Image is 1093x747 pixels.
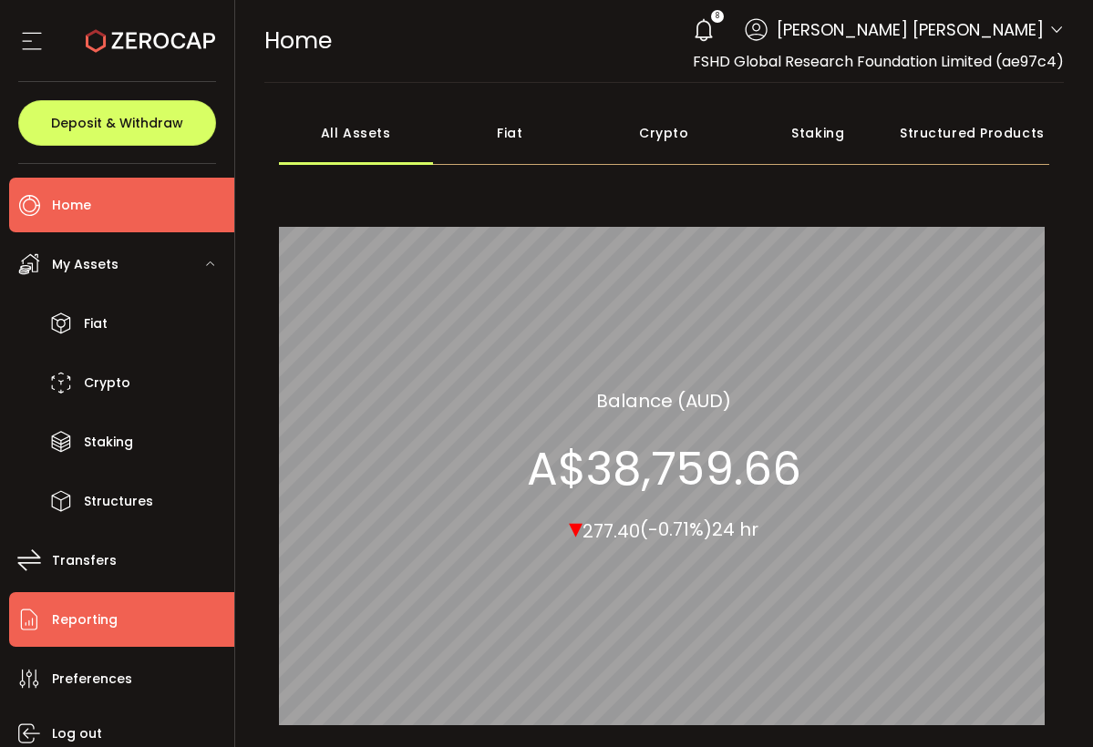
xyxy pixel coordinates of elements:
[640,517,712,542] span: (-0.71%)
[51,117,183,129] span: Deposit & Withdraw
[52,251,119,278] span: My Assets
[52,192,91,219] span: Home
[84,488,153,515] span: Structures
[52,607,118,633] span: Reporting
[84,370,130,396] span: Crypto
[84,429,133,455] span: Staking
[741,101,895,165] div: Staking
[52,666,132,692] span: Preferences
[716,10,719,23] span: 8
[895,101,1049,165] div: Structured Products
[527,441,801,496] section: A$38,759.66
[587,101,741,165] div: Crypto
[52,721,102,747] span: Log out
[712,517,758,542] span: 24 hr
[433,101,587,165] div: Fiat
[777,17,1044,42] span: [PERSON_NAME] [PERSON_NAME]
[596,386,731,414] section: Balance (AUD)
[693,51,1064,72] span: FSHD Global Research Foundation Limited (ae97c4)
[264,25,332,56] span: Home
[279,101,433,165] div: All Assets
[52,547,117,574] span: Transfers
[876,550,1093,747] iframe: Chat Widget
[84,311,108,337] span: Fiat
[18,100,216,146] button: Deposit & Withdraw
[583,517,640,543] span: 277.40
[569,507,583,547] span: ▾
